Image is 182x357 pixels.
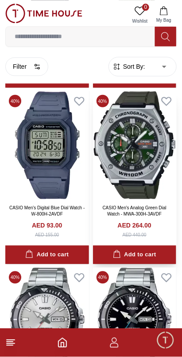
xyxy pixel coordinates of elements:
[151,4,177,26] button: My Bag
[153,17,175,24] span: My Bag
[123,232,147,239] div: AED 440.00
[112,62,145,71] button: Sort By:
[9,205,85,217] a: CASIO Men's Digital Blue Dial Watch - W-800H-2AVDF
[103,205,167,217] a: CASIO Men's Analog Green Dial Watch - MWA-300H-3AVDF
[93,246,177,265] button: Add to cart
[156,331,175,350] div: Chat Widget
[97,271,109,284] span: 40 %
[142,4,149,11] span: 0
[113,250,156,260] div: Add to cart
[5,246,89,265] button: Add to cart
[5,57,48,76] button: Filter
[9,271,21,284] span: 40 %
[121,62,145,71] span: Sort By:
[25,250,69,260] div: Add to cart
[93,91,177,199] img: CASIO Men's Analog Green Dial Watch - MWA-300H-3AVDF
[129,4,151,26] a: 0Wishlist
[9,95,21,107] span: 40 %
[97,95,109,107] span: 40 %
[57,337,68,348] a: Home
[35,232,59,239] div: AED 155.00
[118,221,151,230] h4: AED 264.00
[129,18,151,24] span: Wishlist
[5,4,82,23] img: ...
[32,221,62,230] h4: AED 93.00
[5,91,89,199] img: CASIO Men's Digital Blue Dial Watch - W-800H-2AVDF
